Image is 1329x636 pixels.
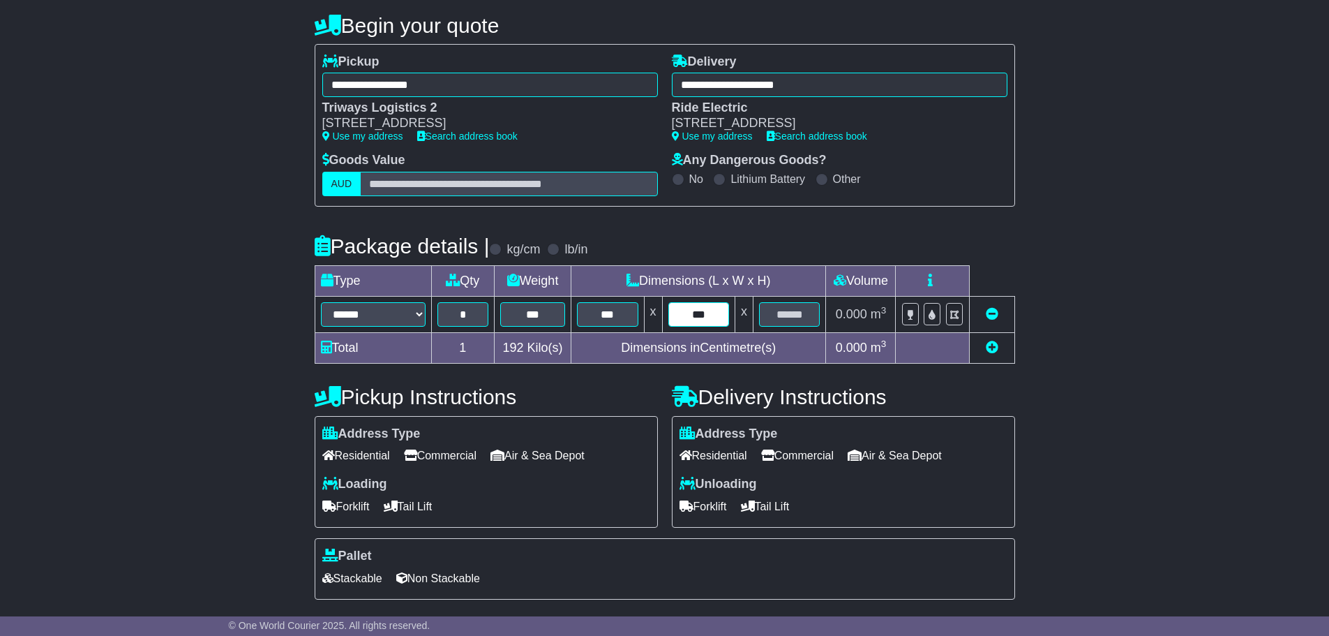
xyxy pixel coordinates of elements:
h4: Delivery Instructions [672,385,1015,408]
td: x [735,296,753,332]
label: Pickup [322,54,380,70]
span: Commercial [404,445,476,466]
span: Stackable [322,568,382,589]
span: Tail Lift [741,496,790,517]
span: Commercial [761,445,834,466]
td: 1 [431,332,495,363]
td: Type [315,265,431,296]
div: Triways Logistics 2 [322,101,644,116]
sup: 3 [881,305,887,316]
td: Volume [826,265,896,296]
a: Use my address [322,131,403,142]
span: Tail Lift [384,496,433,517]
div: Ride Electric [672,101,993,116]
label: Loading [322,477,387,492]
label: Goods Value [322,153,405,168]
label: No [689,172,703,186]
h4: Pickup Instructions [315,385,658,408]
label: Address Type [679,427,778,442]
div: [STREET_ADDRESS] [672,116,993,131]
label: Address Type [322,427,421,442]
span: Non Stackable [396,568,480,589]
a: Search address book [767,131,867,142]
a: Search address book [417,131,518,142]
span: © One World Courier 2025. All rights reserved. [229,620,430,631]
span: Air & Sea Depot [848,445,942,466]
td: Dimensions in Centimetre(s) [571,332,826,363]
label: kg/cm [506,242,540,258]
label: Delivery [672,54,737,70]
label: Pallet [322,549,372,564]
td: Qty [431,265,495,296]
td: Dimensions (L x W x H) [571,265,826,296]
label: Lithium Battery [730,172,805,186]
label: lb/in [564,242,587,258]
span: 192 [503,341,524,355]
h4: Package details | [315,235,490,258]
a: Add new item [986,341,998,355]
span: Residential [679,445,747,466]
span: Forklift [679,496,727,517]
td: Total [315,332,431,363]
a: Remove this item [986,307,998,321]
span: 0.000 [836,341,867,355]
td: Weight [495,265,571,296]
h4: Begin your quote [315,14,1015,37]
td: Kilo(s) [495,332,571,363]
div: [STREET_ADDRESS] [322,116,644,131]
span: Air & Sea Depot [490,445,585,466]
span: m [871,307,887,321]
label: Any Dangerous Goods? [672,153,827,168]
label: Unloading [679,477,757,492]
span: 0.000 [836,307,867,321]
span: m [871,341,887,355]
td: x [644,296,662,332]
label: Other [833,172,861,186]
a: Use my address [672,131,753,142]
span: Residential [322,445,390,466]
sup: 3 [881,339,887,349]
label: AUD [322,172,361,196]
span: Forklift [322,496,370,517]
